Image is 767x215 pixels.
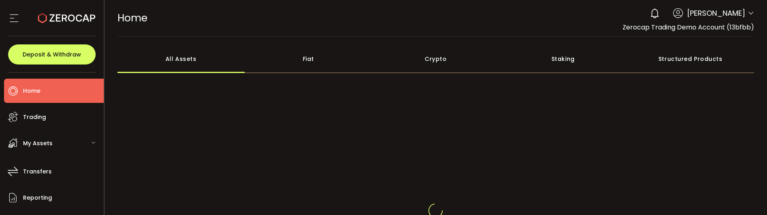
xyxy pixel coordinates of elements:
div: Fiat [245,45,372,73]
div: Structured Products [627,45,754,73]
span: [PERSON_NAME] [687,8,745,19]
span: My Assets [23,138,52,149]
span: Deposit & Withdraw [23,52,81,57]
span: Reporting [23,192,52,204]
div: All Assets [117,45,245,73]
span: Transfers [23,166,52,177]
div: Staking [499,45,627,73]
span: Trading [23,111,46,123]
span: Home [23,85,40,97]
span: Home [117,11,147,25]
button: Deposit & Withdraw [8,44,96,65]
span: Zerocap Trading Demo Account (13bfbb) [622,23,754,32]
div: Crypto [372,45,500,73]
